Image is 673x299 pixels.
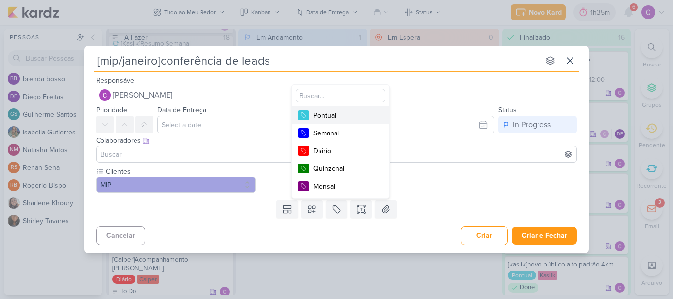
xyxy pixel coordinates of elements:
button: Semanal [292,124,389,142]
button: Criar [461,226,508,245]
input: Select a date [157,116,494,133]
input: Buscar [99,148,574,160]
button: In Progress [498,116,577,133]
span: [PERSON_NAME] [113,89,172,101]
div: Diário [313,146,377,156]
div: Quinzenal [313,164,377,174]
button: Cancelar [96,226,145,245]
div: In Progress [513,119,551,131]
button: Pontual [292,106,389,124]
button: Quinzenal [292,160,389,177]
label: Clientes [105,166,256,177]
label: Prioridade [96,106,127,114]
button: Criar e Fechar [512,227,577,245]
input: Buscar... [296,89,385,102]
label: Responsável [96,76,135,85]
button: Mensal [292,177,389,195]
div: Colaboradores [96,135,577,146]
label: Data de Entrega [157,106,206,114]
button: Diário [292,142,389,160]
div: Pontual [313,110,377,121]
div: Semanal [313,128,377,138]
label: Status [498,106,517,114]
div: Mensal [313,181,377,192]
input: Kard Sem Título [94,52,539,69]
button: MIP [96,177,256,193]
button: [PERSON_NAME] [96,86,577,104]
img: Carlos Lima [99,89,111,101]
